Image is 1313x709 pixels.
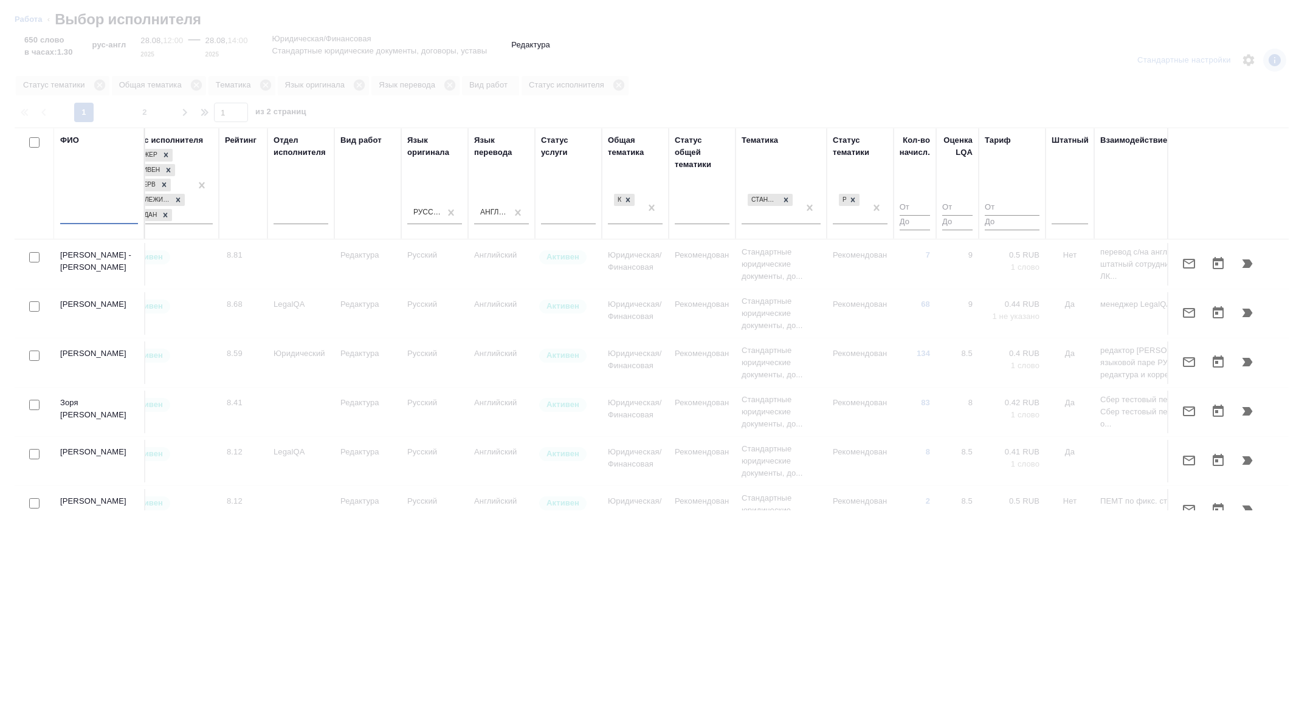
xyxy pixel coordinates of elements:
[839,194,846,207] div: Рекомендован
[1174,446,1204,475] button: Отправить предложение о работе
[833,134,887,159] div: Статус тематики
[900,215,930,230] input: До
[126,177,172,193] div: Стажер, Активен, Резерв, Подлежит внедрению, Создан
[1233,249,1262,278] button: Продолжить
[126,208,173,223] div: Стажер, Активен, Резерв, Подлежит внедрению, Создан
[128,194,171,207] div: Подлежит внедрению
[126,148,174,163] div: Стажер, Активен, Резерв, Подлежит внедрению, Создан
[29,301,40,312] input: Выбери исполнителей, чтобы отправить приглашение на работу
[746,193,794,208] div: Стандартные юридические документы, договоры, уставы
[54,292,145,335] td: [PERSON_NAME]
[942,200,973,216] input: От
[340,134,382,146] div: Вид работ
[413,207,441,217] div: Русский
[985,200,1039,216] input: От
[474,134,529,159] div: Язык перевода
[29,252,40,262] input: Выбери исполнителей, чтобы отправить приглашение на работу
[1204,397,1233,426] button: Открыть календарь загрузки
[511,39,550,51] p: Редактура
[29,351,40,361] input: Выбери исполнителей, чтобы отправить приглашение на работу
[54,440,145,482] td: [PERSON_NAME]
[1204,348,1233,377] button: Открыть календарь загрузки
[54,341,145,384] td: [PERSON_NAME]
[1174,348,1204,377] button: Отправить предложение о работе
[608,134,663,159] div: Общая тематика
[1174,397,1204,426] button: Отправить предложение о работе
[541,134,596,159] div: Статус услуги
[900,200,930,216] input: От
[122,134,203,146] div: Статус исполнителя
[613,193,636,208] div: Юридическая/Финансовая
[60,134,79,146] div: ФИО
[900,134,930,159] div: Кол-во начисл.
[1204,495,1233,524] button: Открыть календарь загрузки
[985,134,1011,146] div: Тариф
[614,194,621,207] div: Юридическая/Финансовая
[126,163,176,178] div: Стажер, Активен, Резерв, Подлежит внедрению, Создан
[675,134,729,171] div: Статус общей тематики
[838,193,861,208] div: Рекомендован
[942,215,973,230] input: До
[29,498,40,509] input: Выбери исполнителей, чтобы отправить приглашение на работу
[1204,298,1233,327] button: Открыть календарь загрузки
[407,134,462,159] div: Язык оригинала
[225,134,257,146] div: Рейтинг
[1204,249,1233,278] button: Открыть календарь загрузки
[126,193,186,208] div: Стажер, Активен, Резерв, Подлежит внедрению, Создан
[29,449,40,459] input: Выбери исполнителей, чтобы отправить приглашение на работу
[942,134,973,159] div: Оценка LQA
[1174,298,1204,327] button: Отправить предложение о работе
[1174,495,1204,524] button: Отправить предложение о работе
[1174,249,1204,278] button: Отправить предложение о работе
[1233,495,1262,524] button: Продолжить
[985,215,1039,230] input: До
[29,400,40,410] input: Выбери исполнителей, чтобы отправить приглашение на работу
[54,391,145,433] td: Зоря [PERSON_NAME]
[1100,134,1247,146] div: Взаимодействие и доп. информация
[1052,134,1089,146] div: Штатный
[480,207,508,217] div: Английский
[748,194,779,207] div: Стандартные юридические документы, договоры, уставы
[274,134,328,159] div: Отдел исполнителя
[1233,397,1262,426] button: Продолжить
[1233,446,1262,475] button: Продолжить
[1233,348,1262,377] button: Продолжить
[1233,298,1262,327] button: Продолжить
[742,134,778,146] div: Тематика
[54,243,145,286] td: [PERSON_NAME] -[PERSON_NAME]
[1204,446,1233,475] button: Открыть календарь загрузки
[54,489,145,532] td: [PERSON_NAME]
